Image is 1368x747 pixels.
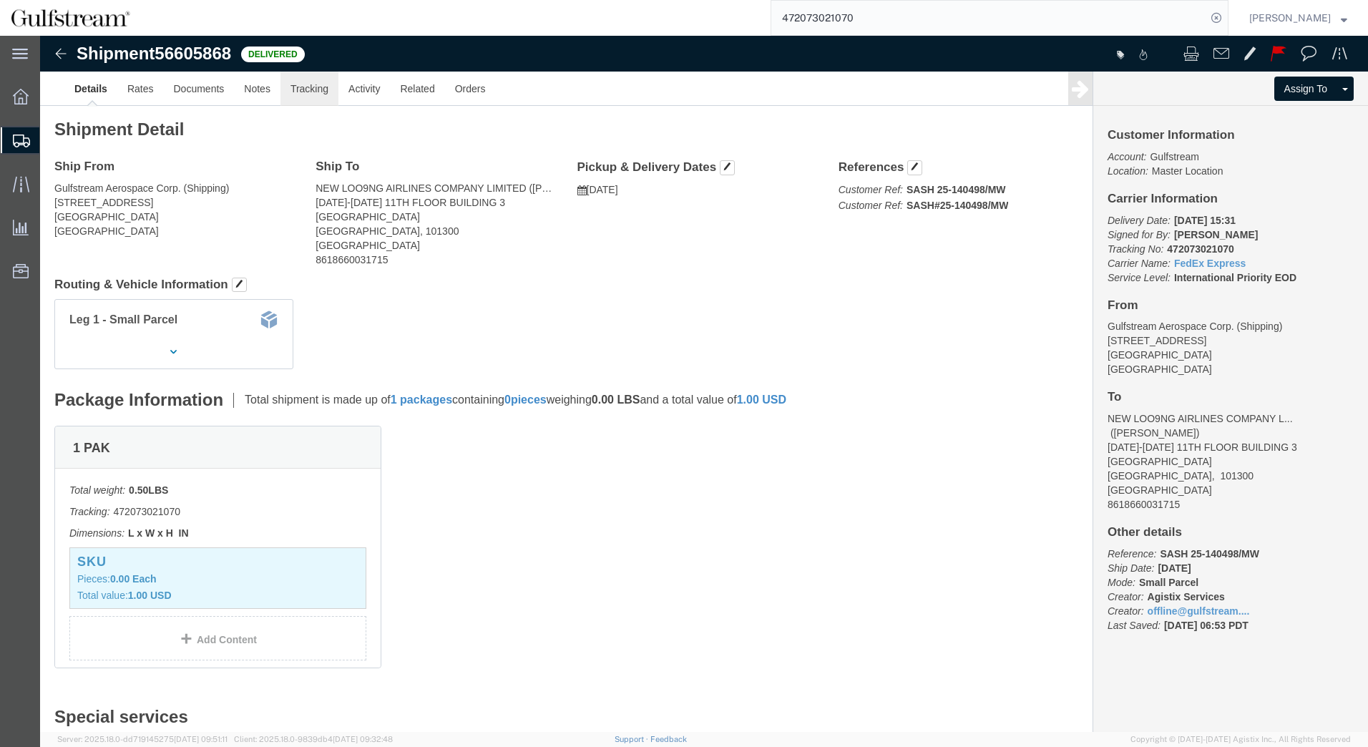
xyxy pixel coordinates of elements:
span: Server: 2025.18.0-dd719145275 [57,735,228,743]
a: Support [615,735,650,743]
span: [DATE] 09:32:48 [333,735,393,743]
span: Copyright © [DATE]-[DATE] Agistix Inc., All Rights Reserved [1130,733,1351,746]
button: [PERSON_NAME] [1249,9,1348,26]
span: Roger Sanchez [1249,10,1331,26]
span: [DATE] 09:51:11 [174,735,228,743]
span: Client: 2025.18.0-9839db4 [234,735,393,743]
a: Feedback [650,735,687,743]
iframe: FS Legacy Container [40,36,1368,732]
input: Search for shipment number, reference number [771,1,1206,35]
img: logo [10,7,131,29]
